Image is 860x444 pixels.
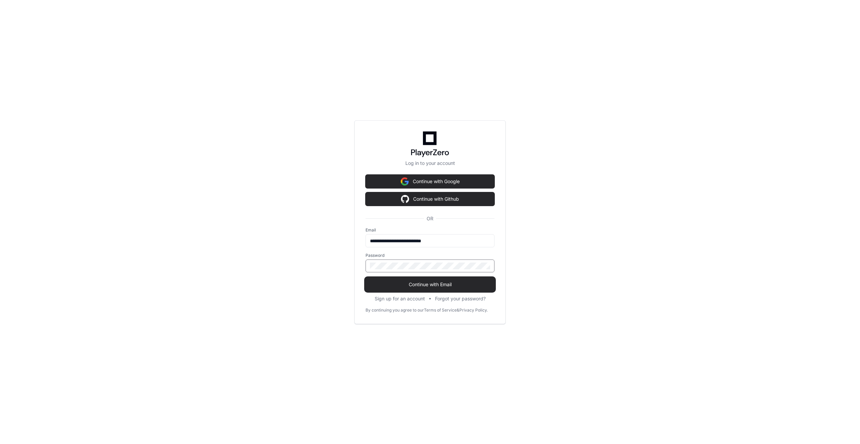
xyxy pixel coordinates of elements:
label: Email [366,227,494,233]
span: OR [424,215,436,222]
button: Forgot your password? [435,295,486,302]
span: Continue with Email [366,281,494,288]
img: Sign in with google [401,175,409,188]
label: Password [366,253,494,258]
p: Log in to your account [366,160,494,167]
button: Continue with Github [366,192,494,206]
img: Sign in with google [401,192,409,206]
a: Terms of Service [424,307,457,313]
button: Sign up for an account [375,295,425,302]
a: Privacy Policy. [459,307,488,313]
button: Continue with Email [366,278,494,291]
div: By continuing you agree to our [366,307,424,313]
div: & [457,307,459,313]
button: Continue with Google [366,175,494,188]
